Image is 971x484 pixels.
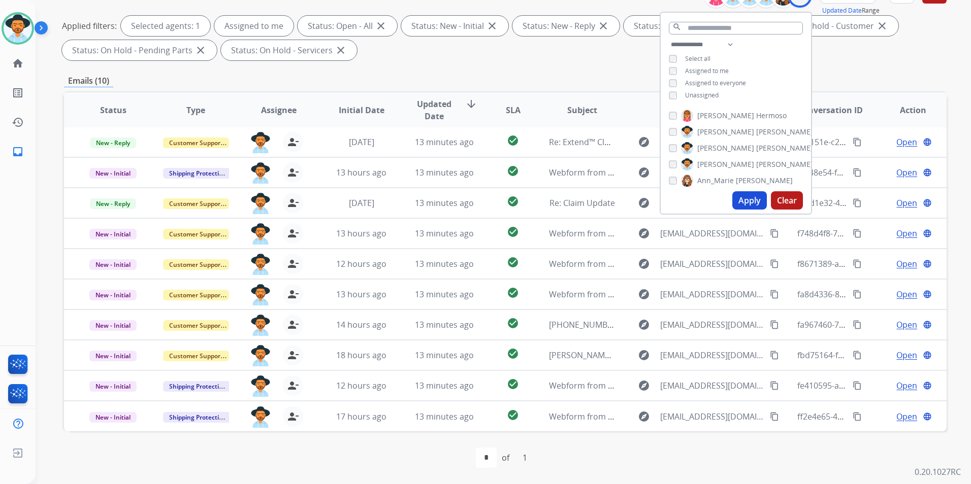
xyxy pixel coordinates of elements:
[12,87,24,99] mat-icon: list_alt
[486,20,498,32] mat-icon: close
[896,136,917,148] span: Open
[672,22,682,31] mat-icon: search
[339,104,384,116] span: Initial Date
[12,57,24,70] mat-icon: home
[549,411,779,422] span: Webform from [EMAIL_ADDRESS][DOMAIN_NAME] on [DATE]
[512,16,620,36] div: Status: New - Reply
[685,54,710,63] span: Select all
[549,197,615,209] span: Re: Claim Update
[287,410,299,423] mat-icon: person_remove
[287,197,299,209] mat-icon: person_remove
[121,16,210,36] div: Selected agents: 1
[771,191,803,210] button: Clear
[770,381,779,390] mat-icon: content_copy
[853,137,862,147] mat-icon: content_copy
[798,104,863,116] span: Conversation ID
[507,195,519,208] mat-icon: check_circle
[507,134,519,147] mat-icon: check_circle
[349,136,374,148] span: [DATE]
[411,98,457,122] span: Updated Date
[195,44,207,56] mat-icon: close
[349,197,374,209] span: [DATE]
[770,351,779,360] mat-icon: content_copy
[685,66,729,75] span: Assigned to me
[756,143,813,153] span: [PERSON_NAME]
[638,136,650,148] mat-icon: explore
[100,104,126,116] span: Status
[697,127,754,137] span: [PERSON_NAME]
[261,104,297,116] span: Assignee
[797,289,953,300] span: fa8d4336-8602-4886-a957-18805b47a614
[923,381,932,390] mat-icon: language
[163,412,233,423] span: Shipping Protection
[89,290,137,300] span: New - Initial
[660,227,764,239] span: [EMAIL_ADDRESS][DOMAIN_NAME]
[853,168,862,177] mat-icon: content_copy
[638,379,650,392] mat-icon: explore
[250,284,271,305] img: agent-avatar
[336,380,386,391] span: 12 hours ago
[415,258,474,269] span: 13 minutes ago
[638,288,650,300] mat-icon: explore
[864,92,947,128] th: Action
[685,79,746,87] span: Assigned to everyone
[797,258,951,269] span: f8671389-a017-4da2-880b-199137f4b337
[89,320,137,331] span: New - Initial
[896,166,917,179] span: Open
[567,104,597,116] span: Subject
[415,136,474,148] span: 13 minutes ago
[415,197,474,209] span: 13 minutes ago
[336,258,386,269] span: 12 hours ago
[660,349,764,361] span: [EMAIL_ADDRESS][DOMAIN_NAME]
[214,16,294,36] div: Assigned to me
[507,378,519,390] mat-icon: check_circle
[186,104,205,116] span: Type
[287,136,299,148] mat-icon: person_remove
[549,167,779,178] span: Webform from [EMAIL_ADDRESS][DOMAIN_NAME] on [DATE]
[923,168,932,177] mat-icon: language
[507,165,519,177] mat-icon: check_circle
[250,315,271,336] img: agent-avatar
[853,412,862,421] mat-icon: content_copy
[415,228,474,239] span: 13 minutes ago
[507,256,519,268] mat-icon: check_circle
[336,167,386,178] span: 13 hours ago
[287,379,299,392] mat-icon: person_remove
[163,290,229,300] span: Customer Support
[415,289,474,300] span: 13 minutes ago
[923,351,932,360] mat-icon: language
[89,381,137,392] span: New - Initial
[90,198,136,209] span: New - Reply
[12,146,24,158] mat-icon: inbox
[89,259,137,270] span: New - Initial
[549,258,779,269] span: Webform from [EMAIL_ADDRESS][DOMAIN_NAME] on [DATE]
[336,350,386,361] span: 18 hours ago
[287,349,299,361] mat-icon: person_remove
[923,320,932,329] mat-icon: language
[797,228,951,239] span: f748d4f8-7d9b-475b-b53a-c4c62035e153
[401,16,508,36] div: Status: New - Initial
[336,228,386,239] span: 13 hours ago
[853,290,862,299] mat-icon: content_copy
[770,412,779,421] mat-icon: content_copy
[685,91,719,99] span: Unassigned
[514,447,535,468] div: 1
[507,226,519,238] mat-icon: check_circle
[89,168,137,179] span: New - Initial
[163,381,233,392] span: Shipping Protection
[697,159,754,169] span: [PERSON_NAME]
[250,406,271,428] img: agent-avatar
[90,137,136,148] span: New - Reply
[336,289,386,300] span: 13 hours ago
[756,127,813,137] span: [PERSON_NAME]
[853,351,862,360] mat-icon: content_copy
[287,258,299,270] mat-icon: person_remove
[163,320,229,331] span: Customer Support
[853,198,862,208] mat-icon: content_copy
[221,40,357,60] div: Status: On Hold - Servicers
[923,137,932,147] mat-icon: language
[549,289,779,300] span: Webform from [EMAIL_ADDRESS][DOMAIN_NAME] on [DATE]
[506,104,521,116] span: SLA
[624,16,756,36] div: Status: On-hold – Internal
[502,452,509,464] div: of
